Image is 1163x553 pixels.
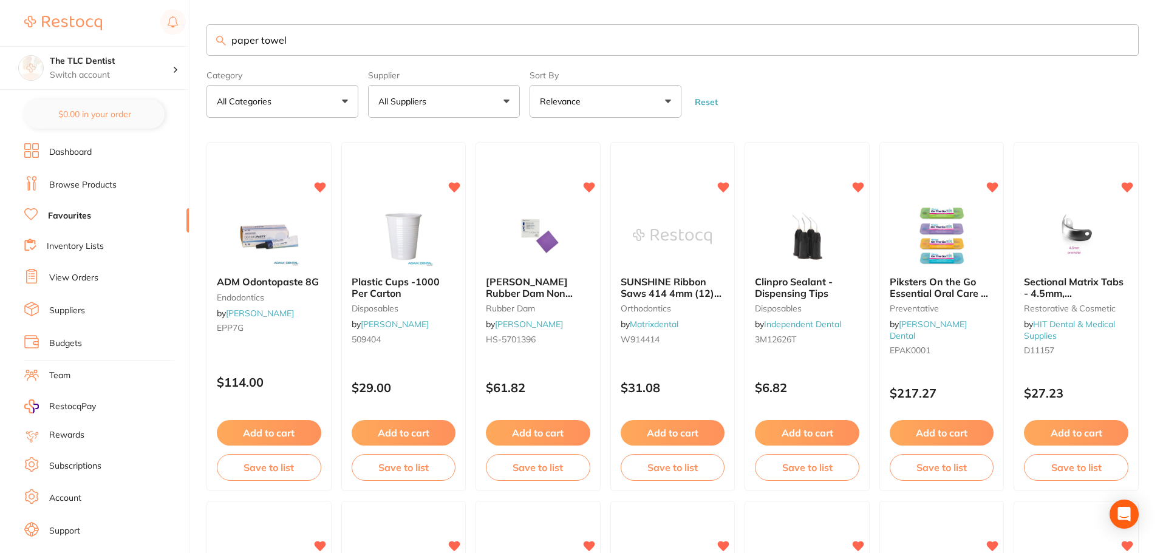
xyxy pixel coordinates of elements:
a: Rewards [49,429,84,441]
span: by [1024,319,1115,341]
span: by [621,319,678,330]
span: Plastic Cups -1000 Per Carton [352,276,440,299]
a: [PERSON_NAME] Dental [890,319,967,341]
span: EPAK0001 [890,345,930,356]
p: $31.08 [621,381,725,395]
a: HIT Dental & Medical Supplies [1024,319,1115,341]
button: Add to cart [217,420,321,446]
span: RestocqPay [49,401,96,413]
span: EPP7G [217,322,244,333]
a: Subscriptions [49,460,101,472]
b: Sectional Matrix Tabs - 4.5mm, Premolar [1024,276,1128,299]
b: ADM Odontopaste 8G [217,276,321,287]
img: Sectional Matrix Tabs - 4.5mm, Premolar [1037,206,1116,266]
a: Inventory Lists [47,240,104,253]
span: Piksters On the Go Essential Oral Care Kit | Carton of 100 Kits [890,276,994,310]
a: Restocq Logo [24,9,102,37]
a: View Orders [49,272,98,284]
button: Add to cart [621,420,725,446]
p: All Suppliers [378,95,431,107]
span: 3M12626T [755,334,796,345]
a: RestocqPay [24,399,96,413]
p: $29.00 [352,381,456,395]
a: Suppliers [49,305,85,317]
img: RestocqPay [24,399,39,413]
label: Sort By [530,70,681,80]
button: Reset [691,97,721,107]
span: [PERSON_NAME] Rubber Dam Non Latex Med Purple 15x15cm Box30 [486,276,573,321]
button: Save to list [890,454,994,481]
span: W914414 [621,334,660,345]
button: All Categories [206,85,358,118]
a: Account [49,492,81,504]
a: Dashboard [49,146,92,158]
input: Search Favourite Products [206,24,1139,56]
p: $6.82 [755,381,859,395]
button: Add to cart [1024,420,1128,446]
a: Team [49,370,70,382]
button: Add to cart [890,420,994,446]
img: ADM Odontopaste 8G [230,206,309,266]
span: 509404 [352,334,381,345]
a: Matrixdental [630,319,678,330]
button: Save to list [217,454,321,481]
small: disposables [352,304,456,313]
p: Relevance [540,95,585,107]
a: [PERSON_NAME] [361,319,429,330]
span: by [755,319,841,330]
span: ADM Odontopaste 8G [217,276,319,288]
a: [PERSON_NAME] [226,308,294,319]
b: Clinpro Sealant - Dispensing Tips [755,276,859,299]
button: $0.00 in your order [24,100,165,129]
b: SUNSHINE Ribbon Saws 414 4mm (12) Steel Serrated Strips [621,276,725,299]
img: The TLC Dentist [19,56,43,80]
p: $217.27 [890,386,994,400]
img: Restocq Logo [24,16,102,30]
span: Clinpro Sealant - Dispensing Tips [755,276,833,299]
a: Favourites [48,210,91,222]
small: preventative [890,304,994,313]
img: Piksters On the Go Essential Oral Care Kit | Carton of 100 Kits [902,206,981,266]
button: Save to list [755,454,859,481]
a: Support [49,525,80,537]
span: by [890,319,967,341]
button: Add to cart [486,420,590,446]
img: HENRY SCHEIN Rubber Dam Non Latex Med Purple 15x15cm Box30 [499,206,578,266]
span: Sectional Matrix Tabs - 4.5mm, [MEDICAL_DATA] [1024,276,1124,310]
span: HS-5701396 [486,334,536,345]
a: Browse Products [49,179,117,191]
p: $61.82 [486,381,590,395]
b: Piksters On the Go Essential Oral Care Kit | Carton of 100 Kits [890,276,994,299]
p: $114.00 [217,375,321,389]
span: by [486,319,563,330]
button: Save to list [621,454,725,481]
button: Relevance [530,85,681,118]
small: rubber dam [486,304,590,313]
small: restorative & cosmetic [1024,304,1128,313]
small: disposables [755,304,859,313]
button: Save to list [486,454,590,481]
label: Supplier [368,70,520,80]
a: [PERSON_NAME] [495,319,563,330]
span: by [217,308,294,319]
span: SUNSHINE Ribbon Saws 414 4mm (12) Steel Serrated Strips [621,276,721,310]
span: D11157 [1024,345,1054,356]
b: Plastic Cups -1000 Per Carton [352,276,456,299]
h4: The TLC Dentist [50,55,172,67]
small: orthodontics [621,304,725,313]
button: Add to cart [755,420,859,446]
label: Category [206,70,358,80]
img: Clinpro Sealant - Dispensing Tips [768,206,847,266]
a: Independent Dental [764,319,841,330]
a: Budgets [49,338,82,350]
button: Add to cart [352,420,456,446]
button: Save to list [352,454,456,481]
b: HENRY SCHEIN Rubber Dam Non Latex Med Purple 15x15cm Box30 [486,276,590,299]
p: All Categories [217,95,276,107]
small: endodontics [217,293,321,302]
button: Save to list [1024,454,1128,481]
button: All Suppliers [368,85,520,118]
img: SUNSHINE Ribbon Saws 414 4mm (12) Steel Serrated Strips [633,206,712,266]
p: $27.23 [1024,386,1128,400]
p: Switch account [50,69,172,81]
